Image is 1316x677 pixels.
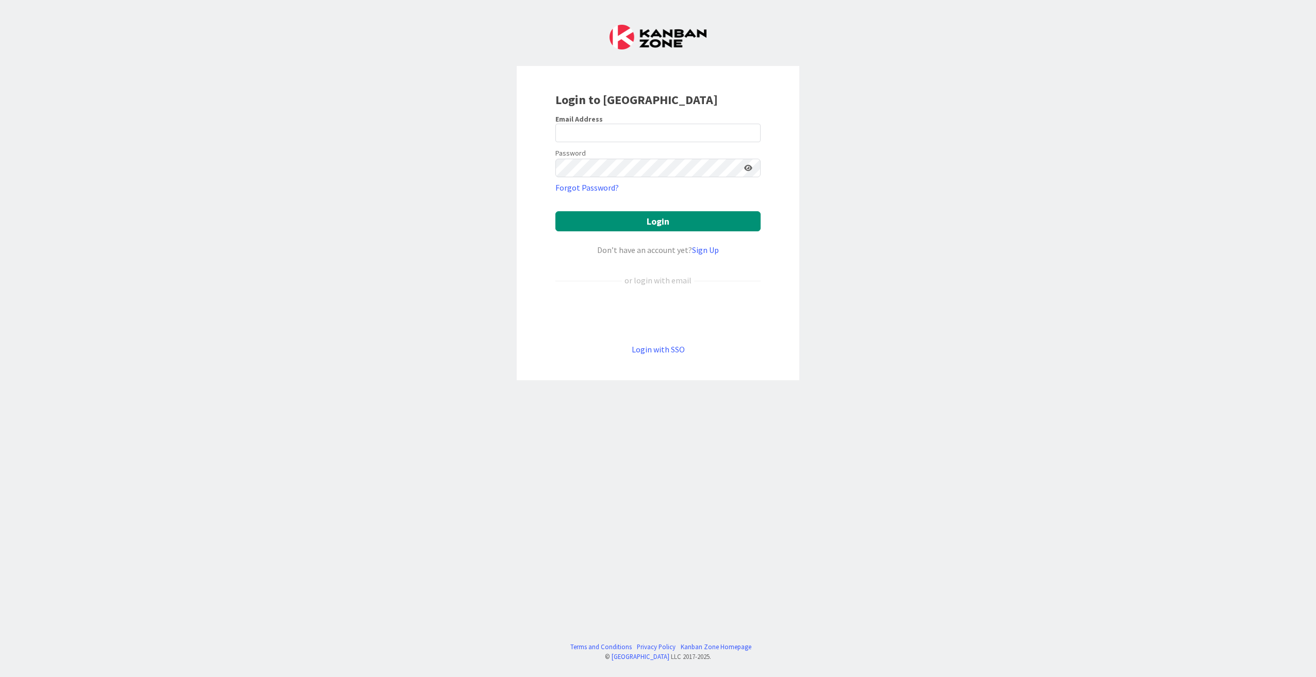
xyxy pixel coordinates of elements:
[681,642,751,652] a: Kanban Zone Homepage
[555,148,586,159] label: Password
[612,652,669,661] a: [GEOGRAPHIC_DATA]
[570,642,632,652] a: Terms and Conditions
[622,274,694,286] div: or login with email
[610,25,706,49] img: Kanban Zone
[637,642,676,652] a: Privacy Policy
[632,344,685,354] a: Login with SSO
[555,92,718,108] b: Login to [GEOGRAPHIC_DATA]
[692,245,719,255] a: Sign Up
[550,303,766,326] iframe: Sign in with Google Button
[555,211,761,231] button: Login
[565,652,751,662] div: © LLC 2017- 2025 .
[555,244,761,256] div: Don’t have an account yet?
[555,114,603,124] label: Email Address
[555,181,619,194] a: Forgot Password?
